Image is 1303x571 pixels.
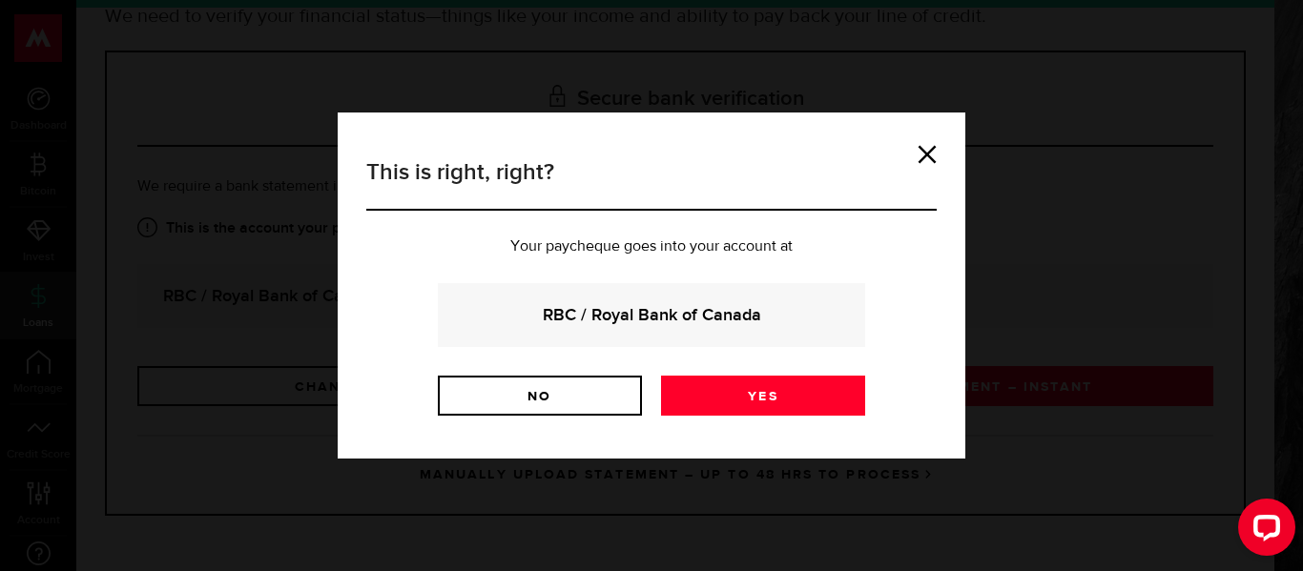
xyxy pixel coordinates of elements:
[661,376,865,416] a: Yes
[366,155,937,211] h3: This is right, right?
[438,376,642,416] a: No
[1223,491,1303,571] iframe: LiveChat chat widget
[464,302,839,328] strong: RBC / Royal Bank of Canada
[366,239,937,255] p: Your paycheque goes into your account at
